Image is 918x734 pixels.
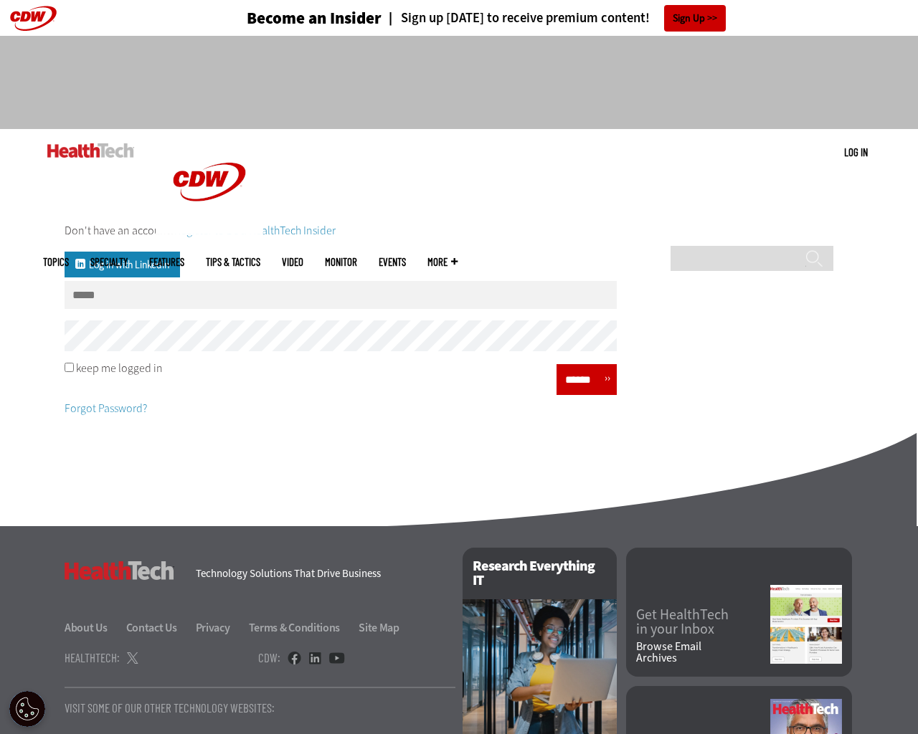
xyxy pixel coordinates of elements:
[65,561,174,580] h3: HealthTech
[382,11,650,25] a: Sign up [DATE] to receive premium content!
[90,257,128,267] span: Specialty
[156,129,263,235] img: Home
[325,257,357,267] a: MonITor
[427,257,458,267] span: More
[636,608,770,637] a: Get HealthTechin your Inbox
[9,691,45,727] button: Open Preferences
[156,224,263,239] a: CDW
[126,620,194,635] a: Contact Us
[47,143,134,158] img: Home
[249,620,357,635] a: Terms & Conditions
[198,50,720,115] iframe: advertisement
[149,257,184,267] a: Features
[65,401,147,416] a: Forgot Password?
[206,257,260,267] a: Tips & Tactics
[258,652,280,664] h4: CDW:
[844,145,868,160] div: User menu
[379,257,406,267] a: Events
[196,620,247,635] a: Privacy
[359,620,399,635] a: Site Map
[65,652,120,664] h4: HealthTech:
[9,691,45,727] div: Cookie Settings
[247,10,382,27] h3: Become an Insider
[463,548,617,599] h2: Research Everything IT
[282,257,303,267] a: Video
[65,702,455,714] p: Visit Some Of Our Other Technology Websites:
[636,641,770,664] a: Browse EmailArchives
[193,10,382,27] a: Become an Insider
[770,585,842,664] img: newsletter screenshot
[844,146,868,158] a: Log in
[65,620,124,635] a: About Us
[196,568,445,579] h4: Technology Solutions That Drive Business
[664,5,726,32] a: Sign Up
[43,257,69,267] span: Topics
